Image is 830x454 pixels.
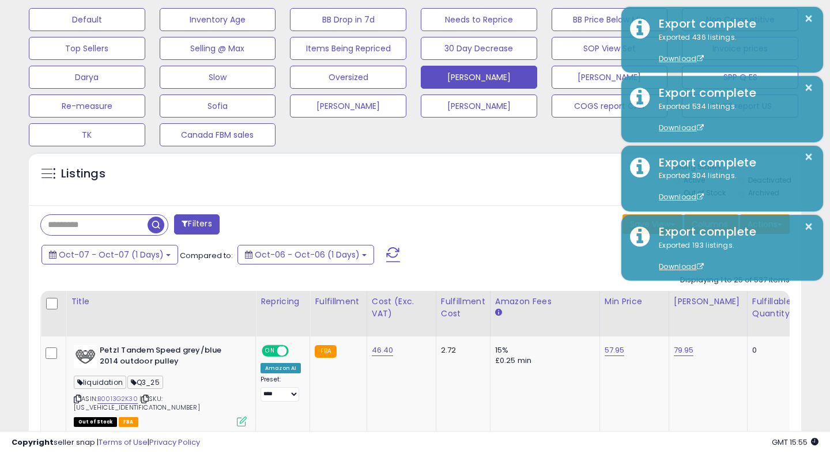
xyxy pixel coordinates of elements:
[421,37,537,60] button: 30 Day Decrease
[180,250,233,261] span: Compared to:
[29,66,145,89] button: Darya
[149,437,200,448] a: Privacy Policy
[255,249,360,260] span: Oct-06 - Oct-06 (1 Days)
[650,171,814,203] div: Exported 304 listings.
[59,249,164,260] span: Oct-07 - Oct-07 (1 Days)
[290,37,406,60] button: Items Being Repriced
[372,345,394,356] a: 46.40
[752,345,788,355] div: 0
[160,123,276,146] button: Canada FBM sales
[421,66,537,89] button: [PERSON_NAME]
[552,94,668,118] button: COGS report CAN
[74,376,126,389] span: liquidation
[650,32,814,65] div: Exported 436 listings.
[71,296,251,308] div: Title
[659,123,704,133] a: Download
[421,94,537,118] button: [PERSON_NAME]
[61,166,105,182] h5: Listings
[74,345,97,368] img: 31gGg+bpauL._SL40_.jpg
[552,66,668,89] button: [PERSON_NAME]
[650,154,814,171] div: Export complete
[804,150,813,164] button: ×
[29,123,145,146] button: TK
[441,345,481,355] div: 2.72
[674,296,742,308] div: [PERSON_NAME]
[605,296,664,308] div: Min Price
[495,308,502,318] small: Amazon Fees.
[804,81,813,95] button: ×
[659,192,704,202] a: Download
[119,417,138,427] span: FBA
[12,437,54,448] strong: Copyright
[421,8,537,31] button: Needs to Reprice
[29,8,145,31] button: Default
[99,437,148,448] a: Terms of Use
[261,296,305,308] div: Repricing
[372,296,431,320] div: Cost (Exc. VAT)
[290,66,406,89] button: Oversized
[29,37,145,60] button: Top Sellers
[41,245,178,264] button: Oct-07 - Oct-07 (1 Days)
[552,8,668,31] button: BB Price Below Min
[290,8,406,31] button: BB Drop in 7d
[74,394,200,411] span: | SKU: [US_VEHICLE_IDENTIFICATION_NUMBER]
[650,224,814,240] div: Export complete
[160,37,276,60] button: Selling @ Max
[100,345,240,369] b: Petzl Tandem Speed grey/blue 2014 outdoor pulley
[237,245,374,264] button: Oct-06 - Oct-06 (1 Days)
[127,376,163,389] span: Q3_25
[160,8,276,31] button: Inventory Age
[552,37,668,60] button: SOP View Set
[12,437,200,448] div: seller snap | |
[160,66,276,89] button: Slow
[74,417,117,427] span: All listings that are currently out of stock and unavailable for purchase on Amazon
[261,363,301,373] div: Amazon AI
[674,345,694,356] a: 79.95
[287,346,305,356] span: OFF
[97,394,138,404] a: B0013G2K30
[495,296,595,308] div: Amazon Fees
[804,220,813,234] button: ×
[263,346,277,356] span: ON
[29,94,145,118] button: Re-measure
[650,85,814,101] div: Export complete
[650,16,814,32] div: Export complete
[622,214,682,234] button: Save View
[740,214,790,234] button: Actions
[290,94,406,118] button: [PERSON_NAME]
[659,54,704,63] a: Download
[261,376,301,402] div: Preset:
[752,296,792,320] div: Fulfillable Quantity
[804,12,813,26] button: ×
[495,355,591,366] div: £0.25 min
[684,214,738,234] button: Columns
[174,214,219,234] button: Filters
[650,101,814,134] div: Exported 534 listings.
[495,345,591,355] div: 15%
[441,296,485,320] div: Fulfillment Cost
[659,262,704,271] a: Download
[160,94,276,118] button: Sofia
[315,345,336,358] small: FBA
[650,240,814,273] div: Exported 193 listings.
[605,345,625,356] a: 57.95
[315,296,361,308] div: Fulfillment
[772,437,818,448] span: 2025-10-7 15:55 GMT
